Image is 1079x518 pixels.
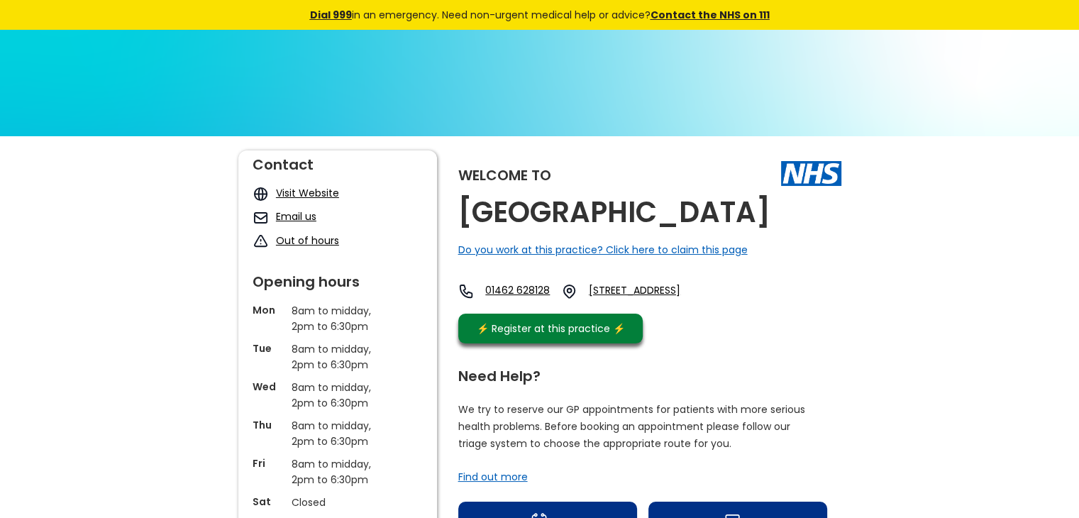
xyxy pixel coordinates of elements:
a: Contact the NHS on 111 [651,8,770,22]
h2: [GEOGRAPHIC_DATA] [458,197,770,228]
img: mail icon [253,209,269,226]
p: Fri [253,456,284,470]
a: Do you work at this practice? Click here to claim this page [458,243,748,257]
p: 8am to midday, 2pm to 6:30pm [292,456,384,487]
div: in an emergency. Need non-urgent medical help or advice? [214,7,866,23]
a: 01462 628128 [485,283,550,299]
div: Opening hours [253,268,423,289]
p: Tue [253,341,284,356]
a: Email us [276,209,316,224]
p: Thu [253,418,284,432]
p: 8am to midday, 2pm to 6:30pm [292,303,384,334]
p: Mon [253,303,284,317]
img: The NHS logo [781,161,841,185]
a: Out of hours [276,233,339,248]
p: We try to reserve our GP appointments for patients with more serious health problems. Before book... [458,401,806,452]
img: practice location icon [561,283,577,299]
p: 8am to midday, 2pm to 6:30pm [292,380,384,411]
div: Need Help? [458,362,827,383]
p: 8am to midday, 2pm to 6:30pm [292,341,384,373]
p: Wed [253,380,284,394]
a: Find out more [458,470,528,484]
a: [STREET_ADDRESS] [589,283,718,299]
img: exclamation icon [253,233,269,250]
p: 8am to midday, 2pm to 6:30pm [292,418,384,449]
div: ⚡️ Register at this practice ⚡️ [470,321,633,336]
div: Welcome to [458,168,551,182]
p: Sat [253,495,284,509]
div: Contact [253,150,423,172]
img: globe icon [253,186,269,202]
a: Visit Website [276,186,339,200]
a: Dial 999 [310,8,352,22]
img: telephone icon [458,283,475,299]
a: ⚡️ Register at this practice ⚡️ [458,314,643,343]
p: Closed [292,495,384,510]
